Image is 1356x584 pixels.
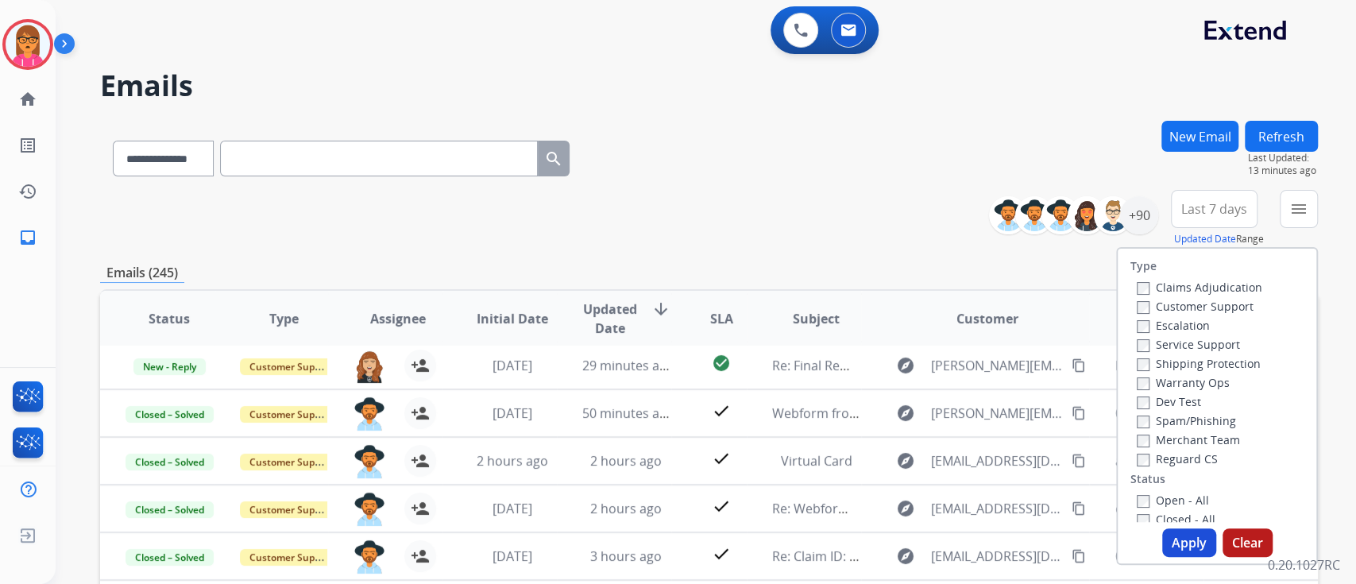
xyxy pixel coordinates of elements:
span: [DATE] [492,500,531,517]
span: Re: Webform from [EMAIL_ADDRESS][DOMAIN_NAME] on [DATE] [772,500,1153,517]
input: Service Support [1137,339,1149,352]
input: Dev Test [1137,396,1149,409]
span: Updated Date [582,300,639,338]
span: Assignee [370,309,426,328]
mat-icon: content_copy [1072,549,1086,563]
button: Refresh [1245,121,1318,152]
button: Clear [1223,528,1273,557]
span: [DATE] [492,357,531,374]
mat-icon: person_add [411,451,430,470]
mat-icon: person_add [411,547,430,566]
input: Warranty Ops [1137,377,1149,390]
button: Apply [1162,528,1216,557]
mat-icon: content_copy [1072,501,1086,516]
span: [DATE] [492,547,531,565]
span: Last Updated: [1248,152,1318,164]
label: Shipping Protection [1137,356,1261,371]
span: Customer Support [240,454,343,470]
span: 13 minutes ago [1248,164,1318,177]
img: agent-avatar [353,445,385,478]
input: Closed - All [1137,514,1149,527]
label: Reguard CS [1137,451,1218,466]
input: Claims Adjudication [1137,282,1149,295]
img: agent-avatar [353,350,385,383]
label: Type [1130,258,1157,274]
span: 022fdde8-e5fb-4c0c-a7c0-54418a24e718 [1115,404,1353,422]
span: Type [269,309,299,328]
span: Virtual Card [781,452,852,470]
span: Closed – Solved [126,501,214,518]
mat-icon: content_copy [1072,358,1086,373]
label: Spam/Phishing [1137,413,1236,428]
span: 2 hours ago [590,500,662,517]
span: Customer Support [240,501,343,518]
mat-icon: person_add [411,356,430,375]
p: Emails (245) [100,263,184,283]
span: [DATE] [492,404,531,422]
span: Customer Support [240,406,343,423]
mat-icon: explore [896,547,915,566]
span: Customer Support [240,549,343,566]
span: Customer Support [240,358,343,375]
span: Webform from [PERSON_NAME][EMAIL_ADDRESS][PERSON_NAME][DOMAIN_NAME] on [DATE] [772,404,1329,422]
label: Service Support [1137,337,1240,352]
mat-icon: check [712,544,731,563]
span: SLA [709,309,732,328]
span: Initial Date [476,309,547,328]
mat-icon: check [712,449,731,468]
label: Open - All [1137,493,1209,508]
button: Last 7 days [1171,190,1257,228]
span: Range [1174,232,1264,246]
span: [PERSON_NAME][EMAIL_ADDRESS][PERSON_NAME][PERSON_NAME][DOMAIN_NAME] [931,356,1063,375]
mat-icon: list_alt [18,136,37,155]
span: Status [149,309,190,328]
label: Claims Adjudication [1137,280,1262,295]
mat-icon: arrow_downward [651,300,670,319]
mat-icon: home [18,90,37,109]
label: Escalation [1137,318,1210,333]
p: 0.20.1027RC [1268,555,1340,574]
button: Updated Date [1174,233,1236,246]
img: agent-avatar [353,540,385,574]
img: avatar [6,22,50,67]
mat-icon: check_circle [712,354,731,373]
span: 50 minutes ago [582,404,674,422]
span: Subject [793,309,840,328]
span: Re: Claim ID: bdc3c411-3a68-4d9d-b143-75dcab5bb3e7 [772,547,1099,565]
label: Warranty Ops [1137,375,1230,390]
span: [EMAIL_ADDRESS][DOMAIN_NAME] [931,547,1063,566]
img: agent-avatar [353,493,385,526]
mat-icon: check [712,401,731,420]
span: 2 hours ago [590,452,662,470]
label: Customer Support [1137,299,1254,314]
input: Reguard CS [1137,454,1149,466]
mat-icon: menu [1289,199,1308,219]
mat-icon: explore [896,356,915,375]
input: Shipping Protection [1137,358,1149,371]
mat-icon: content_copy [1072,454,1086,468]
span: [PERSON_NAME][EMAIL_ADDRESS][PERSON_NAME][DOMAIN_NAME] [931,404,1063,423]
mat-icon: history [18,182,37,201]
label: Status [1130,471,1165,487]
label: Merchant Team [1137,432,1240,447]
label: Closed - All [1137,512,1215,527]
mat-icon: explore [896,499,915,518]
span: Closed – Solved [126,454,214,470]
span: [EMAIL_ADDRESS][DOMAIN_NAME] [931,499,1063,518]
div: +90 [1120,196,1158,234]
input: Spam/Phishing [1137,416,1149,428]
img: agent-avatar [353,397,385,431]
span: [EMAIL_ADDRESS][DOMAIN_NAME] [931,451,1063,470]
mat-icon: inbox [18,228,37,247]
mat-icon: explore [896,404,915,423]
input: Escalation [1137,320,1149,333]
mat-icon: search [544,149,563,168]
span: 29 minutes ago [582,357,674,374]
mat-icon: check [712,497,731,516]
button: New Email [1161,121,1238,152]
span: New - Reply [133,358,206,375]
mat-icon: person_add [411,499,430,518]
input: Customer Support [1137,301,1149,314]
input: Open - All [1137,495,1149,508]
span: Last 7 days [1181,206,1247,212]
